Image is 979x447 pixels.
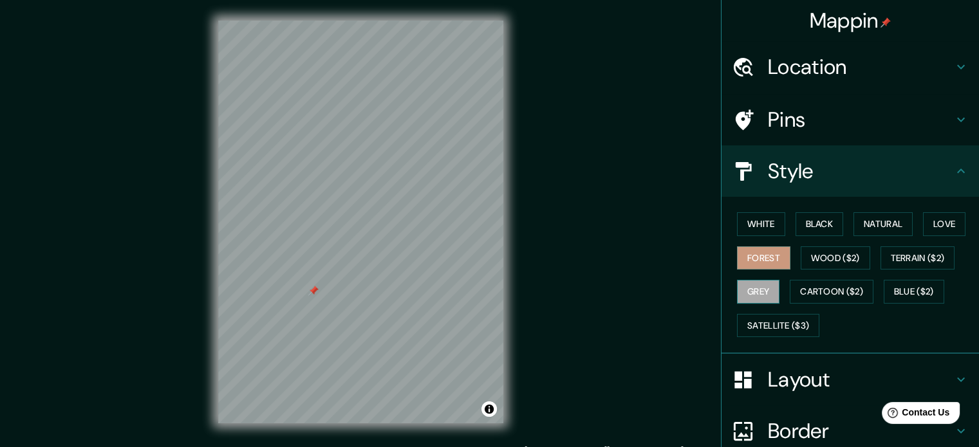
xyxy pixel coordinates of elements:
button: Love [923,212,965,236]
button: Cartoon ($2) [790,280,873,304]
img: pin-icon.png [881,17,891,28]
iframe: Help widget launcher [864,397,965,433]
h4: Style [768,158,953,184]
div: Location [722,41,979,93]
h4: Pins [768,107,953,132]
div: Pins [722,94,979,145]
h4: Location [768,54,953,80]
button: Terrain ($2) [881,246,955,270]
button: Satellite ($3) [737,314,819,338]
button: Forest [737,246,790,270]
div: Style [722,145,979,197]
canvas: Map [218,21,503,423]
button: Natural [853,212,913,236]
div: Layout [722,354,979,405]
button: Grey [737,280,779,304]
button: Toggle attribution [481,401,497,417]
button: Blue ($2) [884,280,944,304]
h4: Border [768,418,953,444]
h4: Mappin [810,8,891,33]
button: White [737,212,785,236]
button: Wood ($2) [801,246,870,270]
h4: Layout [768,367,953,392]
button: Black [796,212,844,236]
